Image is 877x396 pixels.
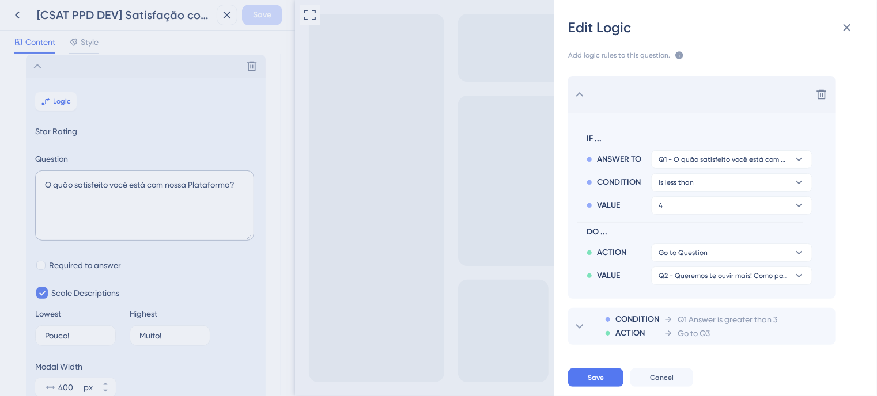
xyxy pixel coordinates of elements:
[659,155,789,164] span: Q1 - O quão satisfeito você está com nossa Plataforma?
[568,368,623,387] button: Save
[597,269,620,283] span: VALUE
[328,271,559,373] iframe: UserGuiding Survey
[597,246,626,260] span: ACTION
[651,243,812,262] button: Go to Question
[630,368,693,387] button: Cancel
[587,225,808,239] span: DO ...
[597,176,641,189] span: CONDITION
[588,373,604,382] span: Save
[678,326,710,340] span: Go to Q3
[568,18,863,37] div: Edit Logic
[651,266,812,285] button: Q2 - Queremos te ouvir mais! Como podemos melhorar a Plataforma para você?
[659,248,708,257] span: Go to Question
[659,271,789,280] span: Q2 - Queremos te ouvir mais! Como podemos melhorar a Plataforma para você?
[615,313,659,326] span: CONDITION
[659,178,694,187] span: is less than
[587,132,808,146] span: IF ...
[615,326,645,340] span: ACTION
[650,373,674,382] span: Cancel
[597,153,641,166] span: ANSWER TO
[651,150,812,169] button: Q1 - O quão satisfeito você está com nossa Plataforma?
[659,201,663,210] span: 4
[597,199,620,212] span: VALUE
[678,313,777,326] span: Q1 Answer is greater than 3
[651,196,812,215] button: 4
[568,51,670,62] span: Add logic rules to this question.
[651,173,812,192] button: is less than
